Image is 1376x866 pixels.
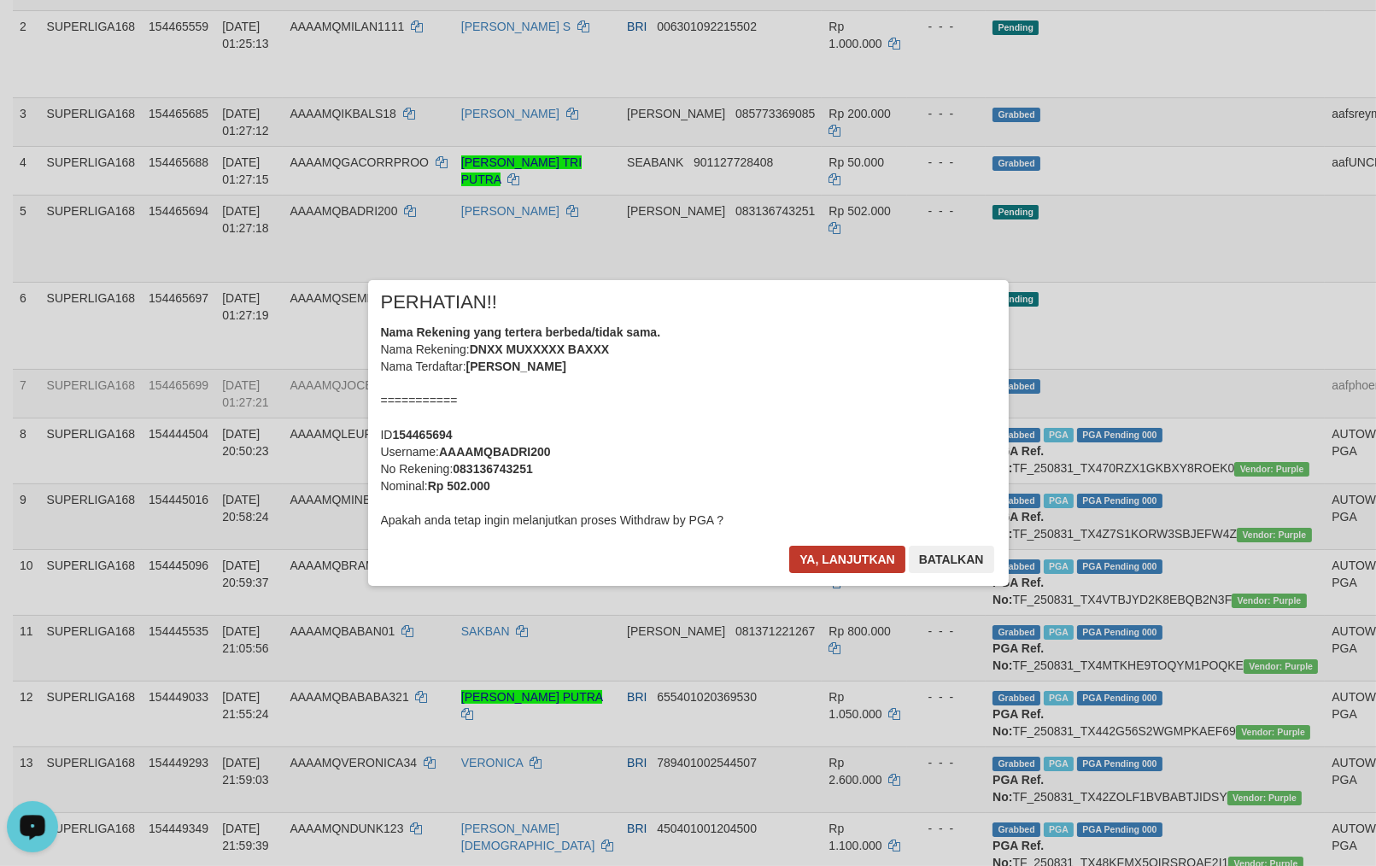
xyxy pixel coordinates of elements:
[381,324,996,529] div: Nama Rekening: Nama Terdaftar: =========== ID Username: No Rekening: Nominal: Apakah anda tetap i...
[428,479,490,493] b: Rp 502.000
[381,294,498,311] span: PERHATIAN!!
[7,7,58,58] button: Open LiveChat chat widget
[381,325,661,339] b: Nama Rekening yang tertera berbeda/tidak sama.
[466,360,566,373] b: [PERSON_NAME]
[789,546,905,573] button: Ya, lanjutkan
[470,342,609,356] b: DNXX MUXXXXX BAXXX
[909,546,994,573] button: Batalkan
[439,445,551,459] b: AAAAMQBADRI200
[393,428,453,442] b: 154465694
[453,462,532,476] b: 083136743251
